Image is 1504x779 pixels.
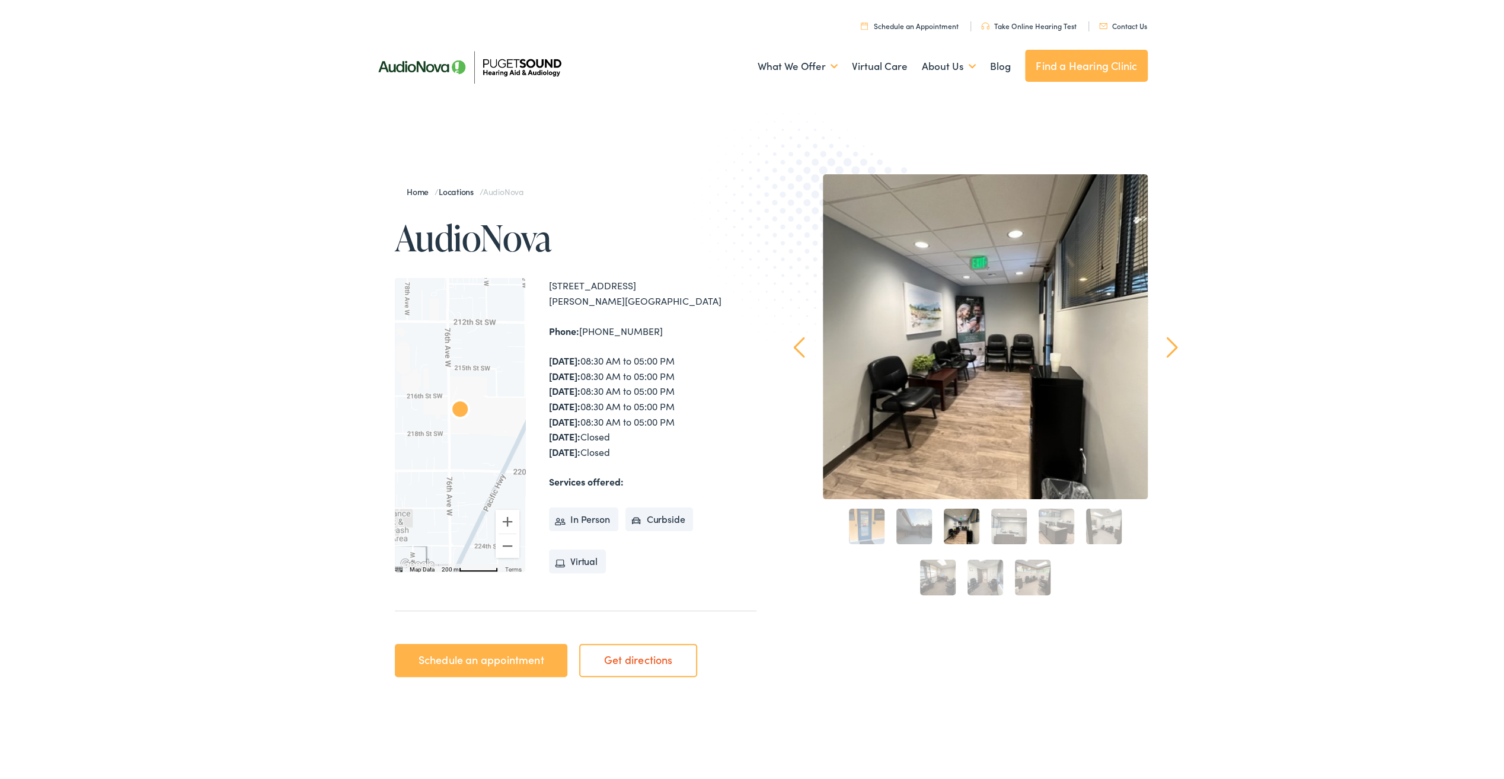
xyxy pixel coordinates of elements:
li: Virtual [549,547,606,571]
strong: [DATE]: [549,397,580,410]
button: Keyboard shortcuts [394,563,403,572]
strong: [DATE]: [549,352,580,365]
div: [PHONE_NUMBER] [549,321,756,337]
a: Terms (opens in new tab) [505,564,522,570]
strong: [DATE]: [549,413,580,426]
h1: AudioNova [395,216,756,255]
a: Get directions [579,641,697,675]
a: 2 [896,506,932,542]
a: 9 [1015,557,1050,593]
a: Find a Hearing Clinic [1025,47,1148,79]
button: Zoom out [496,532,519,555]
img: Google [398,554,437,570]
li: In Person [549,505,618,529]
button: Map Data [410,563,435,572]
a: 3 [944,506,979,542]
span: AudioNova [483,183,523,195]
span: 200 m [442,564,459,570]
strong: [DATE]: [549,427,580,440]
div: [STREET_ADDRESS] [PERSON_NAME][GEOGRAPHIC_DATA] [549,276,756,306]
a: Take Online Hearing Test [981,18,1077,28]
a: Contact Us [1099,18,1147,28]
a: 6 [1086,506,1122,542]
a: 8 [967,557,1003,593]
a: Locations [439,183,480,195]
a: Next [1167,334,1178,356]
li: Curbside [625,505,694,529]
a: Virtual Care [852,42,908,86]
img: utility icon [1099,21,1107,27]
a: Open this area in Google Maps (opens a new window) [398,554,437,570]
a: Schedule an Appointment [861,18,959,28]
div: 08:30 AM to 05:00 PM 08:30 AM to 05:00 PM 08:30 AM to 05:00 PM 08:30 AM to 05:00 PM 08:30 AM to 0... [549,351,756,457]
button: Map Scale: 200 m per 62 pixels [438,561,502,570]
img: utility icon [981,20,989,27]
a: Blog [990,42,1011,86]
strong: [DATE]: [549,367,580,380]
a: 5 [1039,506,1074,542]
a: Home [407,183,435,195]
a: 1 [849,506,884,542]
strong: Phone: [549,322,579,335]
a: 4 [991,506,1027,542]
strong: [DATE]: [549,382,580,395]
div: AudioNova [441,390,479,427]
a: Schedule an appointment [395,641,567,675]
strong: Services offered: [549,472,624,486]
a: Prev [794,334,805,356]
button: Zoom in [496,507,519,531]
a: What We Offer [758,42,838,86]
span: / / [407,183,523,195]
img: utility icon [861,20,868,27]
a: 7 [920,557,956,593]
a: About Us [922,42,976,86]
strong: [DATE]: [549,443,580,456]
